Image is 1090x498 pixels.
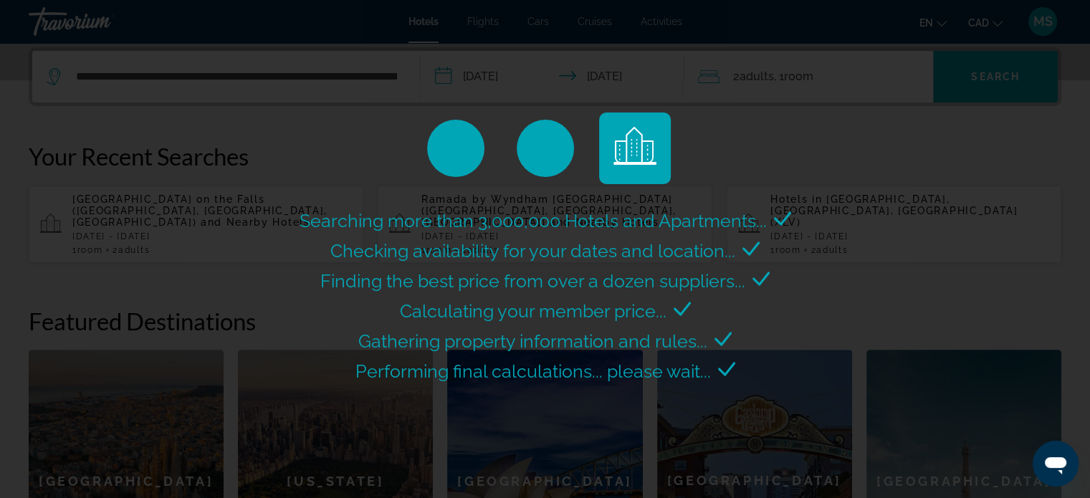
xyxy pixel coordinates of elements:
iframe: Button to launch messaging window [1033,441,1079,487]
span: Checking availability for your dates and location... [330,240,735,262]
span: Searching more than 3,000,000 Hotels and Apartments... [300,210,767,231]
span: Performing final calculations... please wait... [355,360,711,382]
span: Gathering property information and rules... [358,330,707,352]
span: Calculating your member price... [400,300,666,322]
span: Finding the best price from over a dozen suppliers... [320,270,745,292]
